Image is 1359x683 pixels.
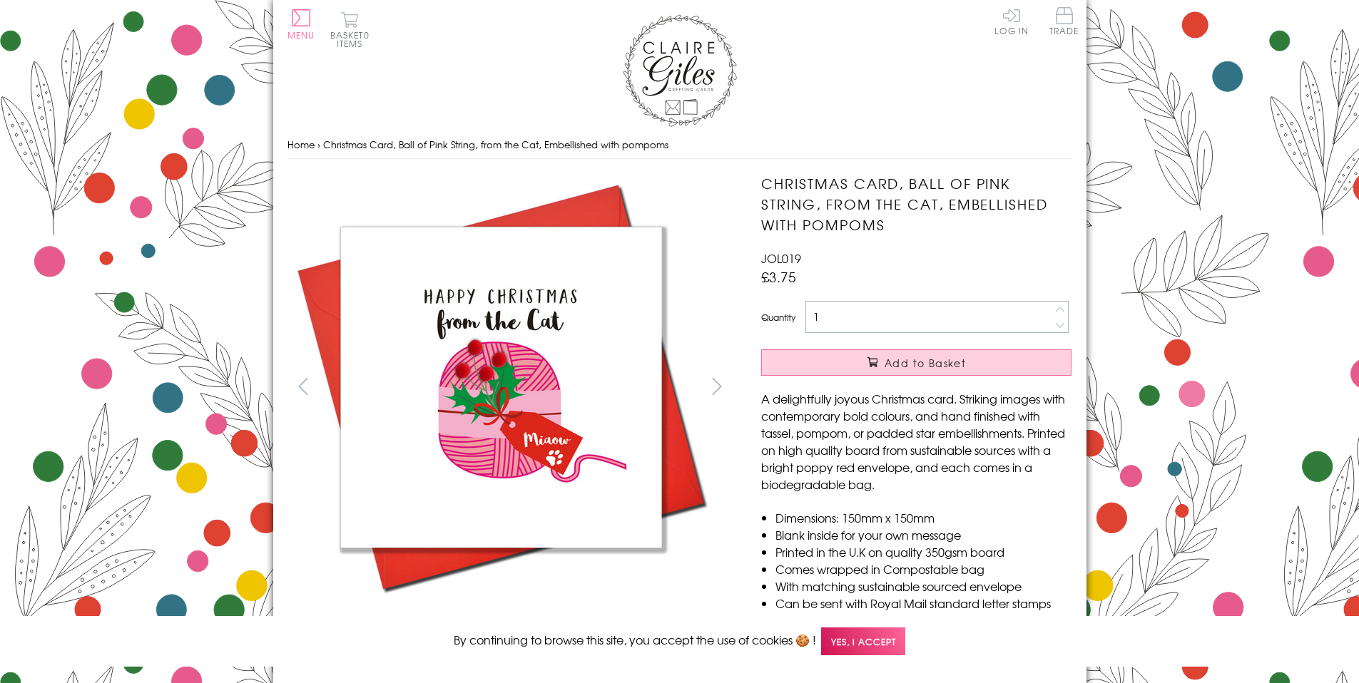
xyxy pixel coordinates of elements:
[994,7,1029,35] a: Log In
[1049,7,1079,38] a: Trade
[821,627,905,655] span: Yes, I accept
[775,595,1072,612] li: Can be sent with Royal Mail standard letter stamps
[733,173,1161,601] img: Christmas Card, Ball of Pink String, from the Cat, Embellished with pompoms
[287,130,1072,160] nav: breadcrumbs
[287,138,315,151] a: Home
[885,356,966,370] span: Add to Basket
[317,138,320,151] span: ›
[761,173,1072,235] h1: Christmas Card, Ball of Pink String, from the Cat, Embellished with pompoms
[775,577,1072,595] li: With matching sustainable sourced envelope
[623,14,737,127] img: Claire Giles Greetings Cards
[287,9,315,39] button: Menu
[701,370,733,402] button: next
[337,29,370,50] span: 0 items
[761,267,796,287] span: £3.75
[775,543,1072,560] li: Printed in the U.K on quality 350gsm board
[775,526,1072,543] li: Blank inside for your own message
[761,311,795,324] label: Quantity
[323,138,668,151] span: Christmas Card, Ball of Pink String, from the Cat, Embellished with pompoms
[287,370,320,402] button: prev
[761,349,1072,376] button: Add to Basket
[1049,7,1079,35] span: Trade
[775,560,1072,577] li: Comes wrapped in Compostable bag
[761,390,1072,493] p: A delightfully joyous Christmas card. Striking images with contemporary bold colours, and hand fi...
[775,509,1072,526] li: Dimensions: 150mm x 150mm
[287,173,715,601] img: Christmas Card, Ball of Pink String, from the Cat, Embellished with pompoms
[761,250,801,267] span: JOL019
[330,11,370,48] button: Basket0 items
[287,29,315,41] span: Menu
